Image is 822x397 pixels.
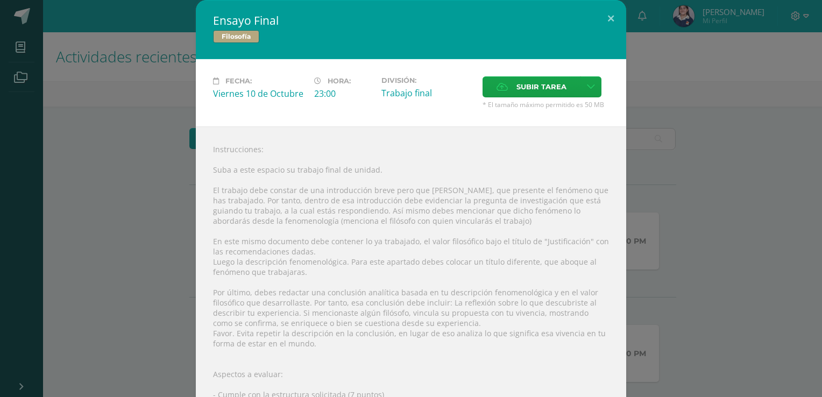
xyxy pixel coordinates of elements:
span: Hora: [328,77,351,85]
span: Filosofía [213,30,259,43]
div: 23:00 [314,88,373,100]
div: Viernes 10 de Octubre [213,88,306,100]
span: Fecha: [225,77,252,85]
div: Trabajo final [381,87,474,99]
span: * El tamaño máximo permitido es 50 MB [483,100,609,109]
h2: Ensayo Final [213,13,609,28]
span: Subir tarea [516,77,566,97]
label: División: [381,76,474,84]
